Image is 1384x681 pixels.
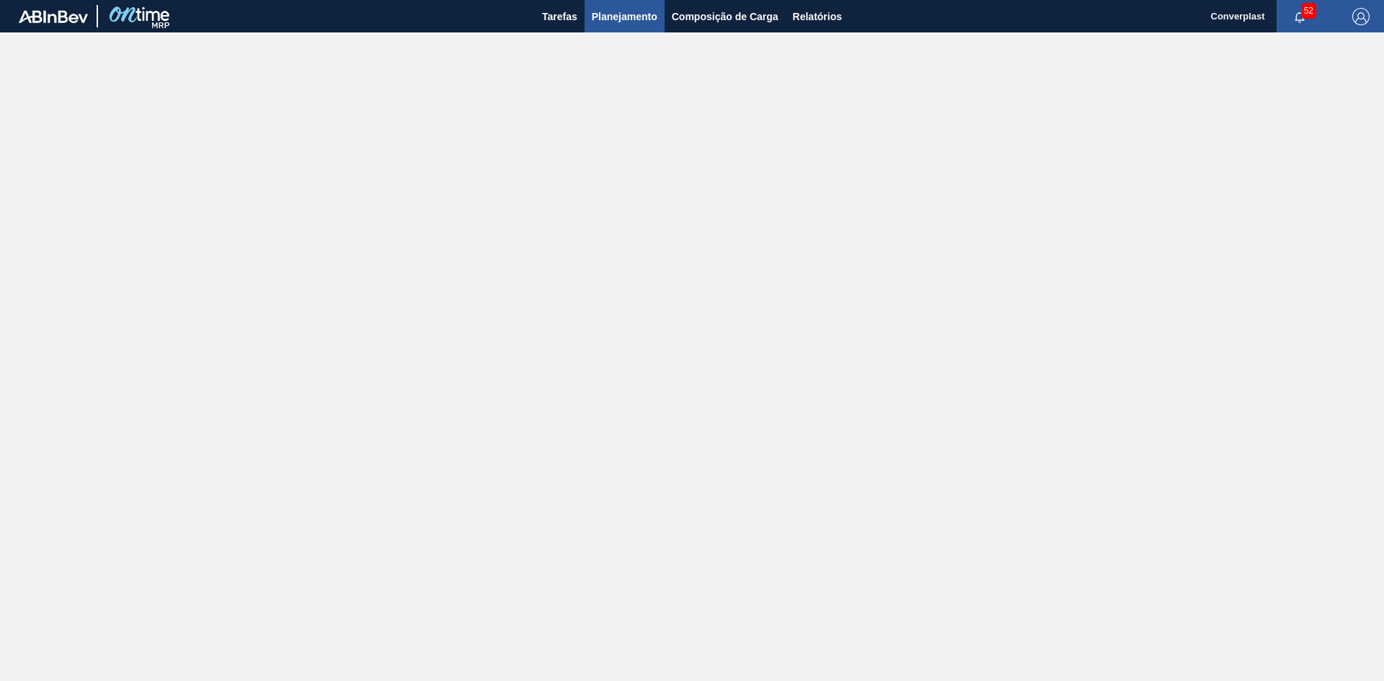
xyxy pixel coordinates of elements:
span: Relatórios [793,8,842,25]
img: Logout [1352,8,1370,25]
span: Tarefas [542,8,577,25]
span: 52 [1301,3,1316,19]
span: Planejamento [592,8,657,25]
button: Notificações [1277,6,1323,27]
span: Composição de Carga [672,8,778,25]
img: TNhmsLtSVTkK8tSr43FrP2fwEKptu5GPRR3wAAAABJRU5ErkJggg== [19,10,88,23]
